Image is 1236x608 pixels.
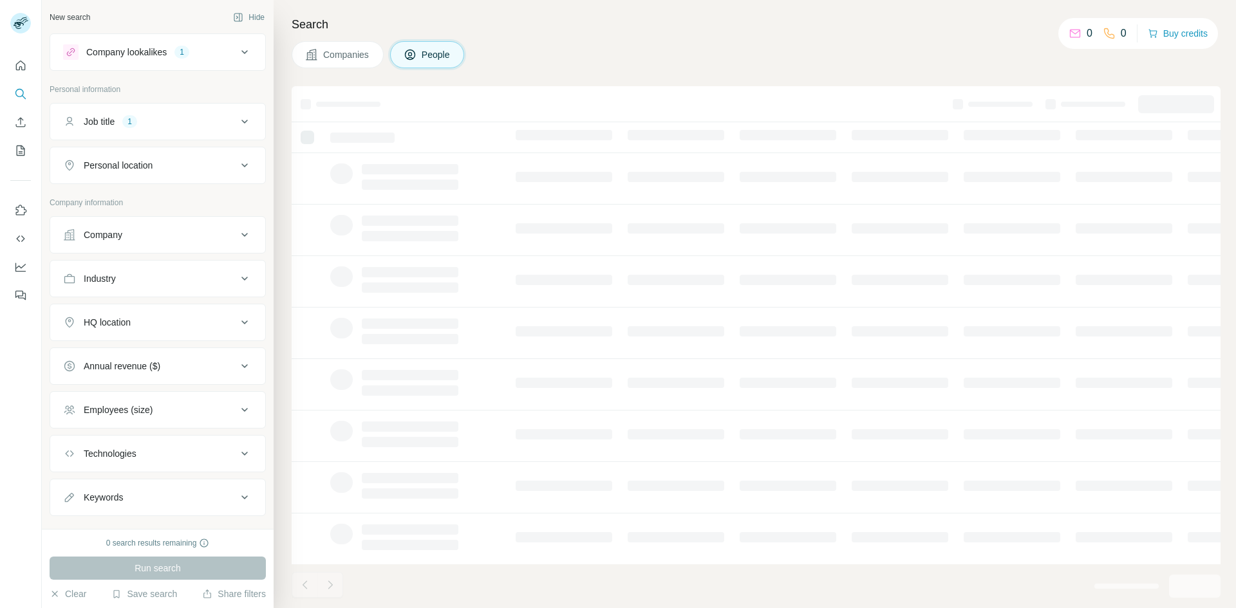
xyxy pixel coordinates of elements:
p: Company information [50,197,266,208]
div: 0 search results remaining [106,537,210,549]
button: Company [50,219,265,250]
button: Keywords [50,482,265,513]
button: Search [10,82,31,106]
span: Companies [323,48,370,61]
div: Company lookalikes [86,46,167,59]
div: Company [84,228,122,241]
button: Hide [224,8,274,27]
button: My lists [10,139,31,162]
div: Personal location [84,159,153,172]
div: Industry [84,272,116,285]
h4: Search [292,15,1221,33]
div: 1 [122,116,137,127]
div: 1 [174,46,189,58]
button: Share filters [202,587,266,600]
button: HQ location [50,307,265,338]
div: Annual revenue ($) [84,360,160,373]
button: Employees (size) [50,394,265,425]
p: 0 [1121,26,1127,41]
div: Job title [84,115,115,128]
div: New search [50,12,90,23]
button: Quick start [10,54,31,77]
button: Annual revenue ($) [50,351,265,382]
button: Save search [111,587,177,600]
button: Enrich CSV [10,111,31,134]
button: Technologies [50,438,265,469]
div: Keywords [84,491,123,504]
button: Buy credits [1148,24,1208,42]
div: HQ location [84,316,131,329]
p: Personal information [50,84,266,95]
button: Feedback [10,284,31,307]
button: Personal location [50,150,265,181]
div: Employees (size) [84,403,153,416]
div: Technologies [84,447,136,460]
button: Company lookalikes1 [50,37,265,68]
button: Job title1 [50,106,265,137]
button: Clear [50,587,86,600]
button: Industry [50,263,265,294]
button: Use Surfe API [10,227,31,250]
p: 0 [1087,26,1092,41]
button: Dashboard [10,255,31,279]
span: People [422,48,451,61]
button: Use Surfe on LinkedIn [10,199,31,222]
